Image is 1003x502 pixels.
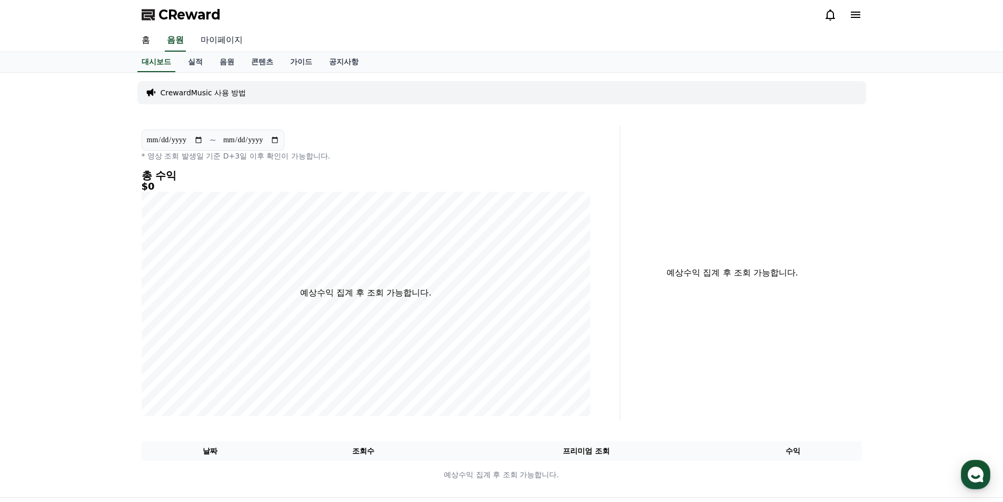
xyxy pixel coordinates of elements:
[300,287,431,299] p: 예상수익 집계 후 조회 가능합니다.
[724,441,862,461] th: 수익
[448,441,724,461] th: 프리미엄 조회
[282,52,321,72] a: 가이드
[142,441,279,461] th: 날짜
[142,181,590,192] h5: $0
[629,267,837,279] p: 예상수익 집계 후 조회 가능합니다.
[142,469,861,480] p: 예상수익 집계 후 조회 가능합니다.
[136,334,202,360] a: 설정
[321,52,367,72] a: 공지사항
[279,441,448,461] th: 조회수
[192,29,251,52] a: 마이페이지
[211,52,243,72] a: 음원
[243,52,282,72] a: 콘텐츠
[3,334,69,360] a: 홈
[180,52,211,72] a: 실적
[142,151,590,161] p: * 영상 조회 발생일 기준 D+3일 이후 확인이 가능합니다.
[161,87,246,98] a: CrewardMusic 사용 방법
[96,350,109,359] span: 대화
[133,29,158,52] a: 홈
[165,29,186,52] a: 음원
[158,6,221,23] span: CReward
[210,134,216,146] p: ~
[33,350,39,358] span: 홈
[69,334,136,360] a: 대화
[142,170,590,181] h4: 총 수익
[163,350,175,358] span: 설정
[142,6,221,23] a: CReward
[137,52,175,72] a: 대시보드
